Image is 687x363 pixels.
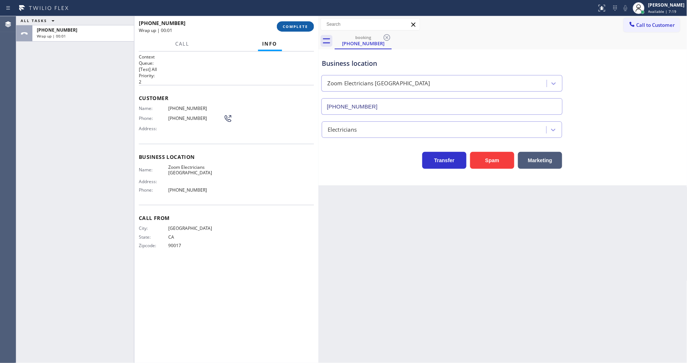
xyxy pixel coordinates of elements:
[168,164,223,176] span: Zoom Electricians [GEOGRAPHIC_DATA]
[139,243,168,248] span: Zipcode:
[648,9,677,14] span: Available | 7:19
[139,66,314,72] p: [Test] All
[327,79,430,88] div: Zoom Electricians [GEOGRAPHIC_DATA]
[139,19,186,26] span: [PHONE_NUMBER]
[139,72,314,79] h2: Priority:
[139,214,314,221] span: Call From
[283,24,308,29] span: COMPLETE
[139,60,314,66] h2: Queue:
[168,225,223,231] span: [GEOGRAPHIC_DATA]
[175,40,189,47] span: Call
[139,234,168,240] span: State:
[335,33,391,49] div: (657) 202-0550
[168,243,223,248] span: 90017
[168,106,223,111] span: [PHONE_NUMBER]
[139,167,168,172] span: Name:
[171,37,194,51] button: Call
[21,18,47,23] span: ALL TASKS
[139,115,168,121] span: Phone:
[139,179,168,184] span: Address:
[139,187,168,193] span: Phone:
[277,21,314,32] button: COMPLETE
[624,18,680,32] button: Call to Customer
[335,40,391,47] div: [PHONE_NUMBER]
[321,18,420,30] input: Search
[16,16,62,25] button: ALL TASKS
[168,234,223,240] span: CA
[648,2,685,8] div: [PERSON_NAME]
[139,153,314,160] span: Business location
[258,37,282,51] button: Info
[139,106,168,111] span: Name:
[620,3,631,13] button: Mute
[139,95,314,102] span: Customer
[322,58,562,68] div: Business location
[139,54,314,60] h1: Context
[518,152,562,169] button: Marketing
[37,33,66,39] span: Wrap up | 00:01
[168,187,223,193] span: [PHONE_NUMBER]
[139,79,314,85] p: 2
[168,115,223,121] span: [PHONE_NUMBER]
[470,152,514,169] button: Spam
[637,22,675,28] span: Call to Customer
[263,40,278,47] span: Info
[139,27,172,33] span: Wrap up | 00:01
[37,27,77,33] span: [PHONE_NUMBER]
[139,225,168,231] span: City:
[328,125,357,134] div: Electricians
[321,98,563,115] input: Phone Number
[139,126,168,131] span: Address:
[422,152,466,169] button: Transfer
[335,35,391,40] div: booking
